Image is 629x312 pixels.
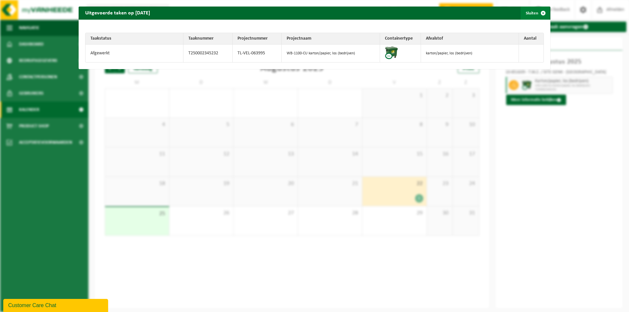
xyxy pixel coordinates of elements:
[519,33,543,45] th: Aantal
[385,46,398,59] img: WB-1100-CU
[86,33,183,45] th: Taakstatus
[183,45,233,62] td: T250002345232
[79,7,157,19] h2: Uitgevoerde taken op [DATE]
[521,7,550,20] button: Sluiten
[282,45,380,62] td: WB-1100-CU karton/papier, los (bedrijven)
[380,33,421,45] th: Containertype
[233,33,282,45] th: Projectnummer
[183,33,233,45] th: Taaknummer
[421,33,519,45] th: Afvalstof
[421,45,519,62] td: karton/papier, los (bedrijven)
[282,33,380,45] th: Projectnaam
[3,298,109,312] iframe: chat widget
[86,45,183,62] td: Afgewerkt
[233,45,282,62] td: TL-VEL-063995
